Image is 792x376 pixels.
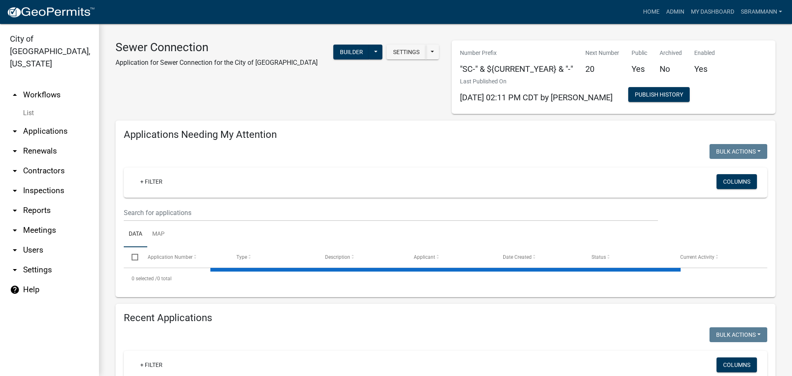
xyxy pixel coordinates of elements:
[124,312,767,324] h4: Recent Applications
[124,204,658,221] input: Search for applications
[132,276,157,281] span: 0 selected /
[10,245,20,255] i: arrow_drop_down
[585,49,619,57] p: Next Number
[10,166,20,176] i: arrow_drop_down
[460,64,573,74] h5: "SC-" & ${CURRENT_YEAR} & "-"
[10,225,20,235] i: arrow_drop_down
[738,4,785,20] a: SBrammann
[660,49,682,57] p: Archived
[694,49,715,57] p: Enabled
[709,144,767,159] button: Bulk Actions
[460,92,613,102] span: [DATE] 02:11 PM CDT by [PERSON_NAME]
[406,247,495,267] datatable-header-cell: Applicant
[10,126,20,136] i: arrow_drop_down
[495,247,583,267] datatable-header-cell: Date Created
[663,4,688,20] a: Admin
[709,327,767,342] button: Bulk Actions
[139,247,228,267] datatable-header-cell: Application Number
[148,254,193,260] span: Application Number
[632,64,647,74] h5: Yes
[387,45,426,59] button: Settings
[660,64,682,74] h5: No
[694,64,715,74] h5: Yes
[584,247,672,267] datatable-header-cell: Status
[717,357,757,372] button: Columns
[134,357,169,372] a: + Filter
[124,247,139,267] datatable-header-cell: Select
[628,87,690,102] button: Publish History
[592,254,606,260] span: Status
[10,285,20,295] i: help
[414,254,435,260] span: Applicant
[325,254,350,260] span: Description
[10,265,20,275] i: arrow_drop_down
[236,254,247,260] span: Type
[640,4,663,20] a: Home
[10,186,20,196] i: arrow_drop_down
[460,77,613,86] p: Last Published On
[317,247,406,267] datatable-header-cell: Description
[10,146,20,156] i: arrow_drop_down
[147,221,170,248] a: Map
[333,45,370,59] button: Builder
[124,129,767,141] h4: Applications Needing My Attention
[632,49,647,57] p: Public
[124,221,147,248] a: Data
[229,247,317,267] datatable-header-cell: Type
[134,174,169,189] a: + Filter
[115,58,318,68] p: Application for Sewer Connection for the City of [GEOGRAPHIC_DATA]
[503,254,532,260] span: Date Created
[10,206,20,215] i: arrow_drop_down
[460,49,573,57] p: Number Prefix
[585,64,619,74] h5: 20
[717,174,757,189] button: Columns
[10,90,20,100] i: arrow_drop_up
[628,92,690,99] wm-modal-confirm: Workflow Publish History
[124,268,767,289] div: 0 total
[115,40,318,54] h3: Sewer Connection
[672,247,761,267] datatable-header-cell: Current Activity
[688,4,738,20] a: My Dashboard
[680,254,714,260] span: Current Activity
